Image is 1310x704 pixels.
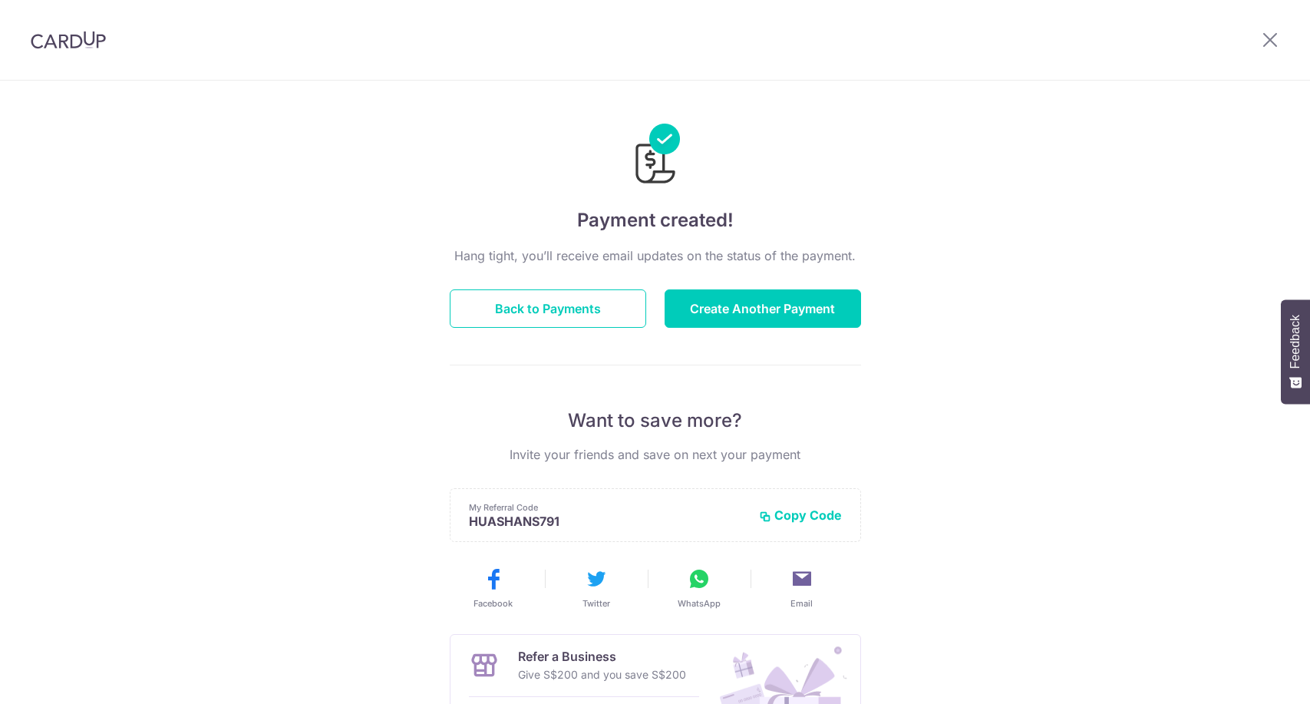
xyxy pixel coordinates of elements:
[474,597,513,610] span: Facebook
[757,567,847,610] button: Email
[448,567,539,610] button: Facebook
[450,246,861,265] p: Hang tight, you’ll receive email updates on the status of the payment.
[551,567,642,610] button: Twitter
[518,647,686,666] p: Refer a Business
[518,666,686,684] p: Give S$200 and you save S$200
[665,289,861,328] button: Create Another Payment
[582,597,610,610] span: Twitter
[469,514,747,529] p: HUASHANS791
[469,501,747,514] p: My Referral Code
[450,408,861,433] p: Want to save more?
[759,507,842,523] button: Copy Code
[790,597,813,610] span: Email
[1281,299,1310,404] button: Feedback - Show survey
[654,567,744,610] button: WhatsApp
[1289,315,1302,369] span: Feedback
[678,597,721,610] span: WhatsApp
[31,31,106,49] img: CardUp
[450,207,861,234] h4: Payment created!
[450,445,861,464] p: Invite your friends and save on next your payment
[631,124,680,188] img: Payments
[450,289,646,328] button: Back to Payments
